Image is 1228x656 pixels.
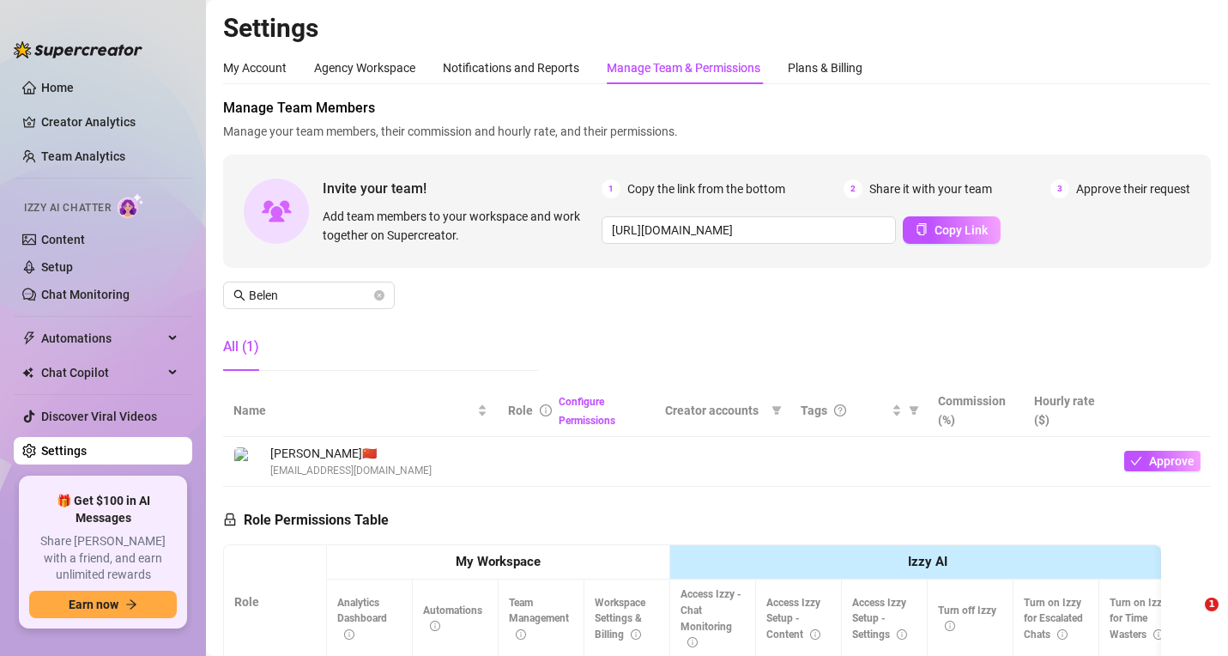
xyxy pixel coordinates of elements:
[443,58,579,77] div: Notifications and Reports
[905,398,923,423] span: filter
[909,405,919,416] span: filter
[1205,598,1219,611] span: 1
[1057,629,1068,640] span: info-circle
[41,81,74,94] a: Home
[41,149,125,163] a: Team Analytics
[508,404,533,417] span: Role
[834,404,846,416] span: question-circle
[665,401,764,420] span: Creator accounts
[1153,629,1164,640] span: info-circle
[41,444,87,458] a: Settings
[223,510,389,531] h5: Role Permissions Table
[344,629,354,640] span: info-circle
[1124,451,1201,471] button: Approve
[788,58,862,77] div: Plans & Billing
[766,597,820,641] span: Access Izzy Setup - Content
[509,597,569,641] span: Team Management
[801,401,827,420] span: Tags
[1024,597,1083,641] span: Turn on Izzy for Escalated Chats
[852,597,907,641] span: Access Izzy Setup - Settings
[22,367,33,379] img: Chat Copilot
[125,598,137,610] span: arrow-right
[928,385,1025,437] th: Commission (%)
[1076,179,1190,198] span: Approve their request
[69,598,118,611] span: Earn now
[631,629,641,640] span: info-circle
[41,108,178,136] a: Creator Analytics
[118,193,144,218] img: AI Chatter
[938,604,996,633] span: Turn off Izzy
[602,179,620,198] span: 1
[270,463,432,479] span: [EMAIL_ADDRESS][DOMAIN_NAME]
[223,337,259,357] div: All (1)
[249,286,371,305] input: Search members
[41,410,157,423] a: Discover Viral Videos
[768,398,785,423] span: filter
[14,41,142,58] img: logo-BBDzfeDw.svg
[374,290,384,301] button: close-circle
[233,289,245,301] span: search
[323,207,595,245] span: Add team members to your workspace and work together on Supercreator.
[1149,454,1195,468] span: Approve
[270,444,432,463] span: [PERSON_NAME] 🇨🇳
[456,554,541,569] strong: My Workspace
[687,637,698,647] span: info-circle
[681,588,741,649] span: Access Izzy - Chat Monitoring
[234,447,263,476] img: Lyn Belen
[233,401,474,420] span: Name
[223,513,237,526] span: lock
[24,200,111,216] span: Izzy AI Chatter
[903,216,1001,244] button: Copy Link
[1110,597,1167,641] span: Turn on Izzy for Time Wasters
[607,58,760,77] div: Manage Team & Permissions
[337,597,387,641] span: Analytics Dashboard
[223,122,1211,141] span: Manage your team members, their commission and hourly rate, and their permissions.
[1130,455,1142,467] span: check
[897,629,907,640] span: info-circle
[516,629,526,640] span: info-circle
[223,12,1211,45] h2: Settings
[41,233,85,246] a: Content
[810,629,820,640] span: info-circle
[41,288,130,301] a: Chat Monitoring
[223,58,287,77] div: My Account
[223,385,498,437] th: Name
[916,223,928,235] span: copy
[627,179,785,198] span: Copy the link from the bottom
[29,591,177,618] button: Earn nowarrow-right
[430,621,440,631] span: info-circle
[41,359,163,386] span: Chat Copilot
[1050,179,1069,198] span: 3
[540,404,552,416] span: info-circle
[423,604,482,633] span: Automations
[908,554,947,569] strong: Izzy AI
[223,98,1211,118] span: Manage Team Members
[41,260,73,274] a: Setup
[1024,385,1114,437] th: Hourly rate ($)
[935,223,988,237] span: Copy Link
[22,331,36,345] span: thunderbolt
[41,325,163,352] span: Automations
[771,405,782,416] span: filter
[314,58,415,77] div: Agency Workspace
[29,493,177,526] span: 🎁 Get $100 in AI Messages
[869,179,992,198] span: Share it with your team
[559,396,615,427] a: Configure Permissions
[1170,598,1211,639] iframe: Intercom live chat
[945,621,955,631] span: info-circle
[844,179,862,198] span: 2
[29,533,177,584] span: Share [PERSON_NAME] with a friend, and earn unlimited rewards
[595,597,645,641] span: Workspace Settings & Billing
[323,178,602,199] span: Invite your team!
